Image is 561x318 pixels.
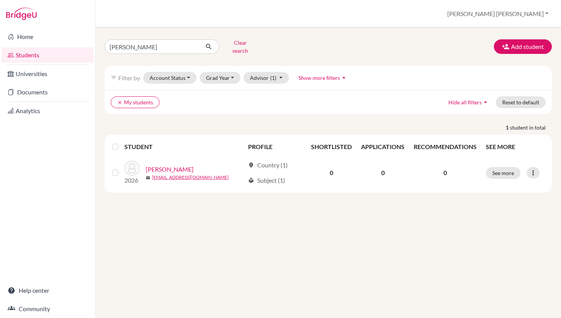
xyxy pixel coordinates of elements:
[510,123,552,131] span: student in total
[356,156,409,190] td: 0
[292,72,354,84] button: Show more filtersarrow_drop_up
[124,176,140,185] p: 2026
[298,75,340,81] span: Show more filters
[146,165,193,174] a: [PERSON_NAME]
[2,29,93,44] a: Home
[124,138,243,156] th: STUDENT
[486,167,521,179] button: See more
[481,138,549,156] th: SEE MORE
[118,74,140,81] span: Filter by
[482,98,489,106] i: arrow_drop_up
[2,301,93,316] a: Community
[306,138,356,156] th: SHORTLISTED
[146,175,150,180] span: mail
[243,138,307,156] th: PROFILE
[124,161,140,176] img: Arellano, Kristina
[444,6,552,21] button: [PERSON_NAME] [PERSON_NAME]
[243,72,289,84] button: Advisor(1)
[306,156,356,190] td: 0
[111,75,117,81] i: filter_list
[506,123,510,131] strong: 1
[200,72,241,84] button: Grad Year
[219,37,261,57] button: Clear search
[248,162,254,168] span: location_on
[2,66,93,81] a: Universities
[248,176,285,185] div: Subject (1)
[2,283,93,298] a: Help center
[2,47,93,63] a: Students
[248,177,254,183] span: local_library
[414,168,477,177] p: 0
[111,96,160,108] button: clearMy students
[494,39,552,54] button: Add student
[448,99,482,105] span: Hide all filters
[340,74,348,81] i: arrow_drop_up
[409,138,481,156] th: RECOMMENDATIONS
[6,8,37,20] img: Bridge-U
[356,138,409,156] th: APPLICATIONS
[143,72,197,84] button: Account Status
[105,39,199,54] input: Find student by name...
[152,174,229,181] a: [EMAIL_ADDRESS][DOMAIN_NAME]
[270,75,276,81] span: (1)
[442,96,496,108] button: Hide all filtersarrow_drop_up
[117,100,123,105] i: clear
[2,103,93,118] a: Analytics
[496,96,546,108] button: Reset to default
[2,84,93,100] a: Documents
[248,161,288,170] div: Country (1)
